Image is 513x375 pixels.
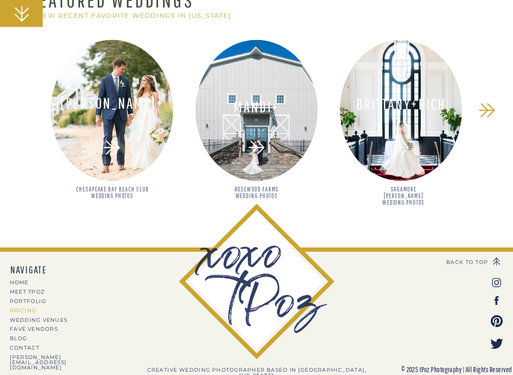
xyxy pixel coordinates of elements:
[346,96,457,112] a: Brittany+Rich
[10,308,84,313] a: PRICING
[400,362,512,375] p: © 2025 tPoz Photography | All Rights Reserved
[56,96,168,112] a: [PERSON_NAME]+[PERSON_NAME]
[10,289,84,294] a: MEET tPoz
[10,355,105,359] a: [PERSON_NAME][EMAIL_ADDRESS][DOMAIN_NAME]
[10,318,84,322] a: Wedding Venues
[10,327,84,331] a: Fave Vendors
[10,265,85,276] nav: NAVIGATE
[201,99,312,116] a: Mandi+[PERSON_NAME]
[10,336,84,341] a: BLOG
[31,12,276,19] h3: A FEW RECENT FAVORITE Weddings in [US_STATE]
[75,186,150,210] a: Chesapeake Bay Beach Club Wedding Photos
[10,345,105,350] a: CONTACT
[435,259,489,265] a: BACK TO TOP
[220,186,293,209] a: Rosewood FarmsWedding Photos
[10,280,84,285] a: HOME
[10,299,84,303] a: PORTFOLIO
[132,367,381,373] h3: Creative wedding photographer Based in [GEOGRAPHIC_DATA], [US_STATE]
[220,186,293,209] h2: Rosewood Farms Wedding Photos
[374,186,433,206] a: Sagamore [PERSON_NAME] Wedding Photos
